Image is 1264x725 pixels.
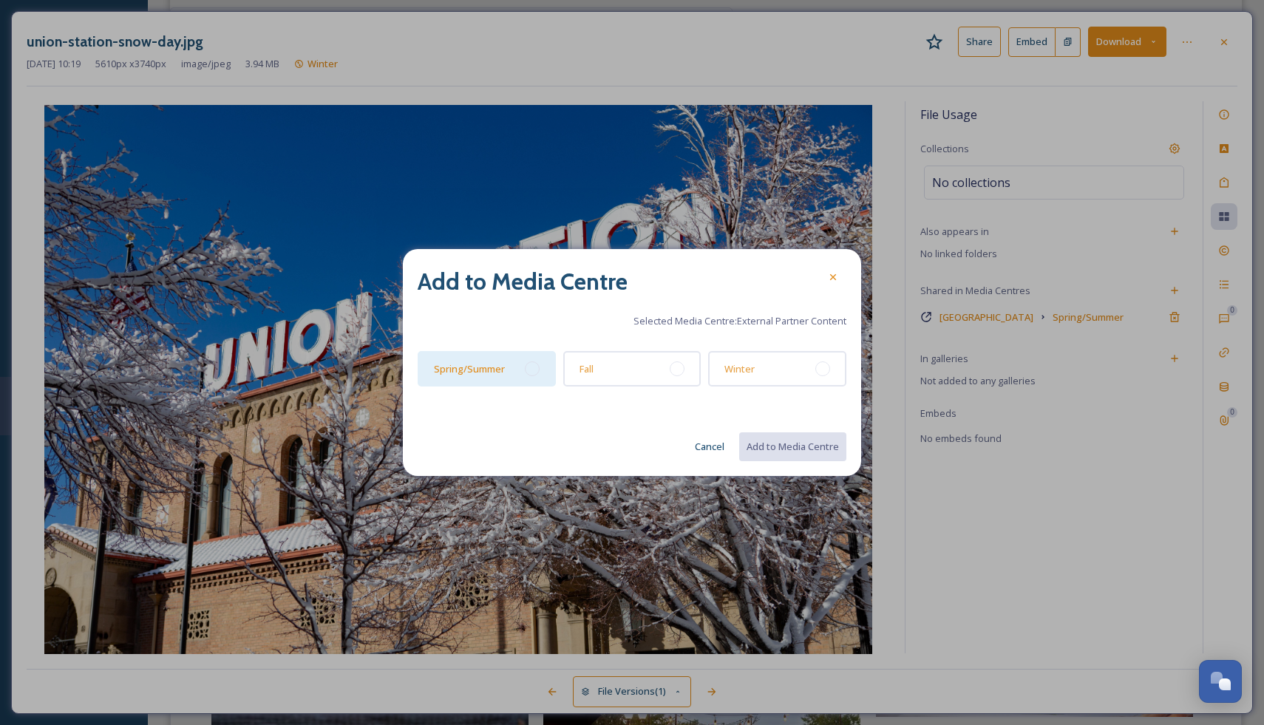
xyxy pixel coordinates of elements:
h2: Add to Media Centre [418,264,628,299]
span: Spring/Summer [434,362,505,375]
button: Cancel [687,432,732,461]
span: Fall [580,362,594,375]
button: Add to Media Centre [739,432,846,461]
span: Selected Media Centre: External Partner Content [633,314,846,328]
span: Winter [724,362,755,375]
button: Open Chat [1199,660,1242,703]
